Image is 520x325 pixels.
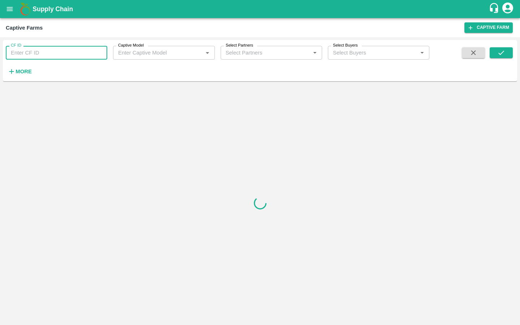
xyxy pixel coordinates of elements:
[1,1,18,17] button: open drawer
[6,23,43,32] div: Captive Farms
[6,46,107,60] input: Enter CF ID
[417,48,427,57] button: Open
[464,22,513,33] a: Captive Farm
[18,2,32,16] img: logo
[310,48,320,57] button: Open
[11,43,21,48] label: CF ID
[16,69,32,74] strong: More
[223,48,299,57] input: Select Partners
[115,48,200,57] input: Enter Captive Model
[203,48,212,57] button: Open
[501,1,514,17] div: account of current user
[330,48,406,57] input: Select Buyers
[333,43,358,48] label: Select Buyers
[226,43,253,48] label: Select Partners
[489,3,501,16] div: customer-support
[32,5,73,13] b: Supply Chain
[6,65,34,78] button: More
[118,43,144,48] label: Captive Model
[32,4,489,14] a: Supply Chain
